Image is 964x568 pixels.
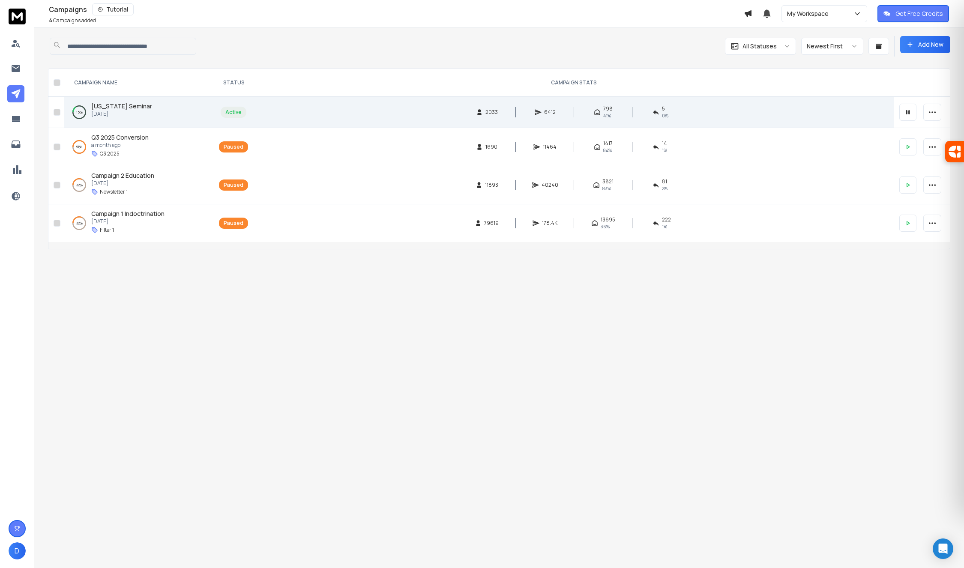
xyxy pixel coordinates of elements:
[64,128,214,166] td: 91%Q3 2025 Conversiona month agoQ3 2025
[742,42,777,51] p: All Statuses
[64,204,214,242] td: 32%Campaign 1 Indoctrination[DATE]Filter 1
[895,9,943,18] p: Get Free Credits
[542,220,557,227] span: 178.4K
[49,3,744,15] div: Campaigns
[91,171,154,179] span: Campaign 2 Education
[603,105,613,112] span: 798
[64,97,214,128] td: 15%[US_STATE] Seminar[DATE]
[92,3,134,15] button: Tutorial
[76,181,83,189] p: 32 %
[662,140,667,147] span: 14
[100,150,120,157] p: Q3 2025
[225,109,242,116] div: Active
[801,38,863,55] button: Newest First
[64,69,214,97] th: CAMPAIGN NAME
[91,111,152,117] p: [DATE]
[662,223,667,230] span: 1 %
[91,209,165,218] a: Campaign 1 Indoctrination
[91,133,149,142] a: Q3 2025 Conversion
[9,542,26,559] button: D
[485,109,498,116] span: 2033
[485,182,498,188] span: 11893
[601,216,615,223] span: 13695
[224,143,243,150] div: Paused
[76,108,83,117] p: 15 %
[603,112,611,119] span: 41 %
[662,147,667,154] span: 1 %
[877,5,949,22] button: Get Free Credits
[91,102,152,110] span: [US_STATE] Seminar
[485,143,497,150] span: 1690
[602,178,614,185] span: 3821
[224,182,243,188] div: Paused
[900,36,950,53] button: Add New
[49,17,52,24] span: 4
[542,182,558,188] span: 40240
[91,171,154,180] a: Campaign 2 Education
[602,185,611,192] span: 83 %
[100,227,114,233] p: Filter 1
[662,216,671,223] span: 222
[76,219,83,227] p: 32 %
[543,143,557,150] span: 11464
[662,185,668,192] span: 2 %
[601,223,610,230] span: 36 %
[49,17,96,24] p: Campaigns added
[662,178,667,185] span: 81
[933,538,953,559] div: Open Intercom Messenger
[544,109,556,116] span: 6412
[484,220,499,227] span: 79619
[253,69,894,97] th: CAMPAIGN STATS
[64,166,214,204] td: 32%Campaign 2 Education[DATE]Newsletter 1
[91,180,154,187] p: [DATE]
[91,142,149,149] p: a month ago
[91,218,165,225] p: [DATE]
[224,220,243,227] div: Paused
[100,188,128,195] p: Newsletter 1
[91,133,149,141] span: Q3 2025 Conversion
[91,102,152,111] a: [US_STATE] Seminar
[787,9,832,18] p: My Workspace
[603,147,612,154] span: 84 %
[662,105,665,112] span: 5
[603,140,613,147] span: 1417
[214,69,253,97] th: STATUS
[662,112,668,119] span: 0 %
[76,143,82,151] p: 91 %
